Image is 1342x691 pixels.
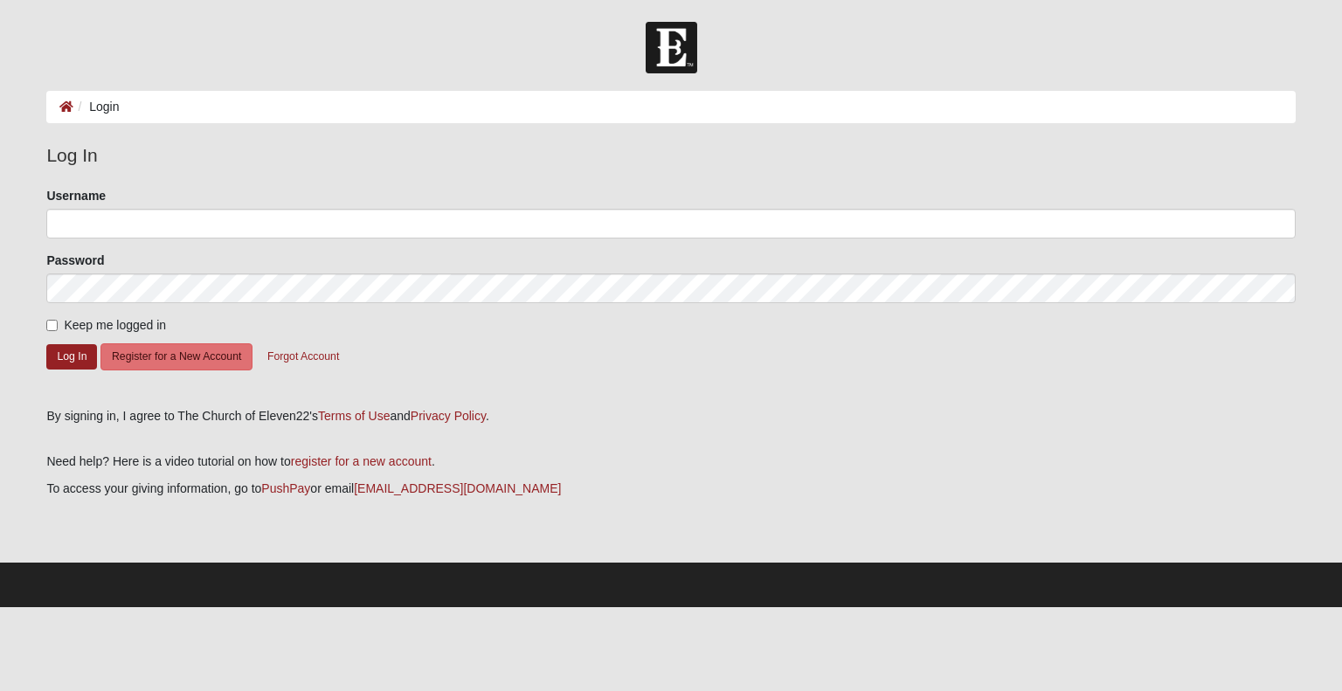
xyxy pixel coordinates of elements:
[46,407,1295,425] div: By signing in, I agree to The Church of Eleven22's and .
[46,252,104,269] label: Password
[46,453,1295,471] p: Need help? Here is a video tutorial on how to .
[318,409,390,423] a: Terms of Use
[256,343,350,370] button: Forgot Account
[64,318,166,332] span: Keep me logged in
[100,343,252,370] button: Register for a New Account
[46,187,106,204] label: Username
[291,454,432,468] a: register for a new account
[354,481,561,495] a: [EMAIL_ADDRESS][DOMAIN_NAME]
[261,481,310,495] a: PushPay
[46,142,1295,169] legend: Log In
[46,480,1295,498] p: To access your giving information, go to or email
[46,344,97,370] button: Log In
[73,98,119,116] li: Login
[46,320,58,331] input: Keep me logged in
[646,22,697,73] img: Church of Eleven22 Logo
[411,409,486,423] a: Privacy Policy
